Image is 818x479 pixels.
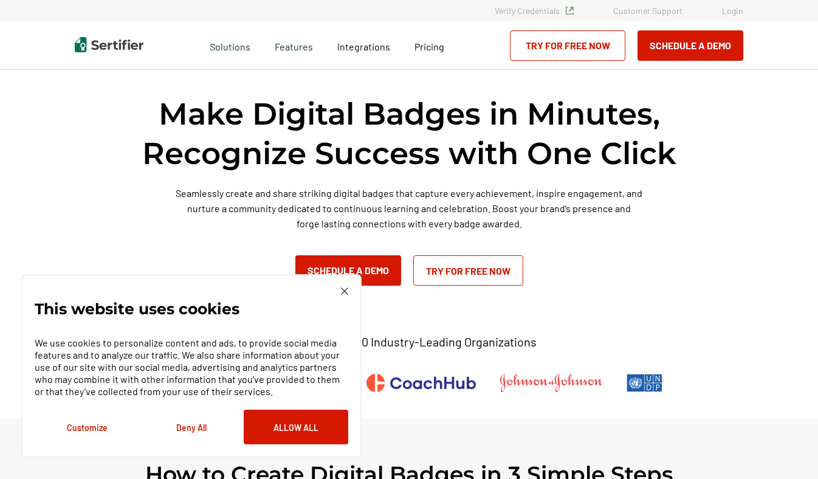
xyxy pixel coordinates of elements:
img: Verified [566,7,574,15]
img: Cookie Popup Close [341,288,348,295]
img: CoachHub [366,374,476,392]
a: Customer Support [613,5,682,16]
p: Seamlessly create and share striking digital badges that capture every achievement, inspire engag... [175,185,643,231]
img: UNDP [627,374,662,392]
span: Features [275,38,313,53]
p: Trusted by +1500 Industry-Leading Organizations [281,334,537,350]
button: Allow All [244,410,348,444]
img: Sertifier | Digital Credentialing Platform [75,37,143,52]
p: We use cookies to personalize content and ads, to provide social media features and to analyze ou... [35,337,348,398]
a: Try for Free Now [413,255,523,286]
button: Schedule a Demo [638,30,743,61]
span: Integrations [337,41,390,52]
p: This website uses cookies [35,303,239,315]
a: Verify Credentials [495,5,574,16]
h1: Make Digital Badges in Minutes, Recognize Success with One Click [75,94,743,173]
img: Johnson & Johnson [500,374,602,392]
span: Pricing [414,41,444,52]
a: Login [722,5,743,16]
a: Integrations [337,38,390,53]
button: Deny All [139,410,244,444]
span: Solutions [210,38,250,53]
a: Pricing [414,38,444,53]
button: Customize [35,410,139,444]
button: Schedule a Demo [295,255,401,286]
a: Try for Free Now [510,30,625,61]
